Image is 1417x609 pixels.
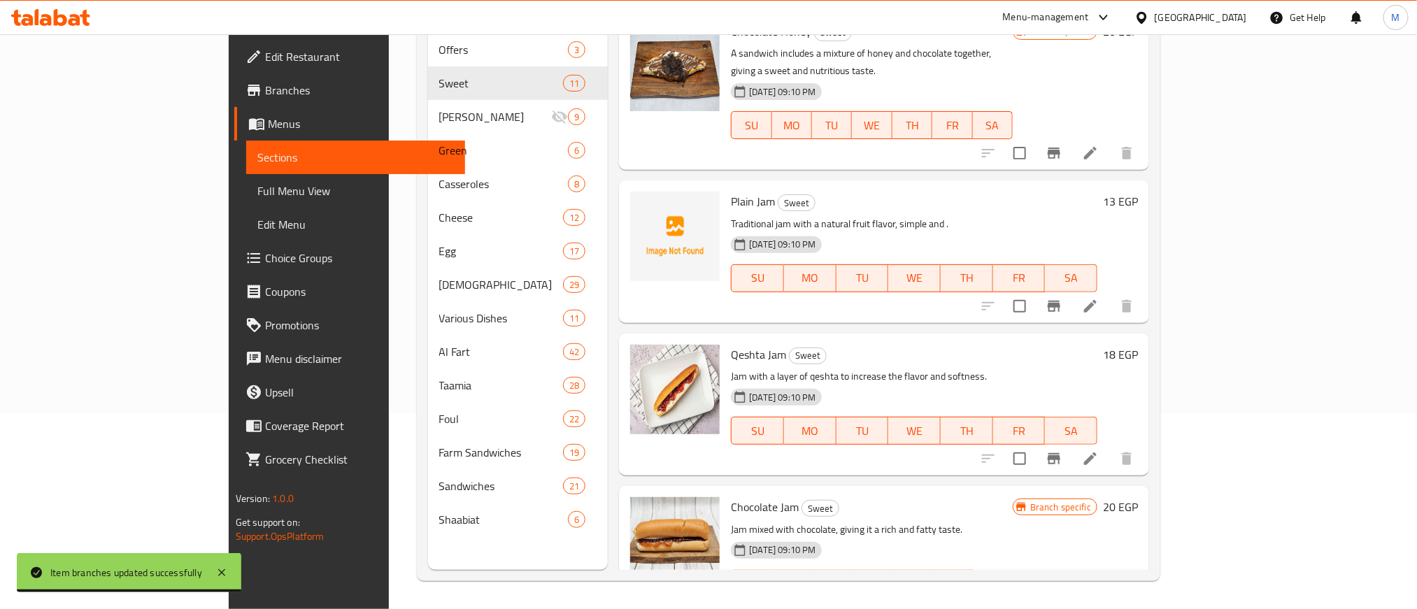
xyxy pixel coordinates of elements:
[1025,501,1097,514] span: Branch specific
[268,115,454,132] span: Menus
[894,421,935,441] span: WE
[428,402,608,436] div: Foul22
[439,108,552,125] div: Taamia Patties
[428,100,608,134] div: [PERSON_NAME]9
[1392,10,1400,25] span: M
[234,308,465,342] a: Promotions
[999,421,1040,441] span: FR
[563,75,585,92] div: items
[973,570,1013,598] button: SA
[428,301,608,335] div: Various Dishes11
[898,115,927,136] span: TH
[941,417,993,445] button: TH
[1103,192,1138,211] h6: 13 EGP
[932,111,972,139] button: FR
[439,410,564,427] div: Foul
[568,511,585,528] div: items
[1110,289,1144,323] button: delete
[630,22,720,111] img: Chocolate Honey
[569,513,585,526] span: 6
[630,345,720,434] img: Qeshta Jam
[630,497,720,587] img: Chocolate Jam
[743,85,821,99] span: [DATE] 09:10 PM
[439,243,564,259] span: Egg
[428,469,608,503] div: Sandwiches21
[790,348,826,364] span: Sweet
[265,384,454,401] span: Upsell
[439,108,552,125] span: [PERSON_NAME]
[234,40,465,73] a: Edit Restaurant
[772,111,812,139] button: MO
[234,275,465,308] a: Coupons
[802,501,839,517] span: Sweet
[265,451,454,468] span: Grocery Checklist
[265,48,454,65] span: Edit Restaurant
[50,565,202,580] div: Item branches updated successfully
[784,264,836,292] button: MO
[842,268,883,288] span: TU
[439,209,564,226] div: Cheese
[836,264,889,292] button: TU
[932,570,972,598] button: FR
[743,238,821,251] span: [DATE] 09:10 PM
[778,194,816,211] div: Sweet
[888,264,941,292] button: WE
[439,478,564,494] span: Sandwiches
[236,513,300,531] span: Get support on:
[1103,22,1138,41] h6: 20 EGP
[439,444,564,461] div: Farm Sandwiches
[564,211,585,224] span: 12
[993,264,1046,292] button: FR
[568,175,585,192] div: items
[564,446,585,459] span: 19
[265,283,454,300] span: Coupons
[569,178,585,191] span: 8
[265,350,454,367] span: Menu disclaimer
[563,310,585,327] div: items
[428,436,608,469] div: Farm Sandwiches19
[993,417,1046,445] button: FR
[946,421,988,441] span: TH
[439,41,569,58] div: Offers
[236,489,270,508] span: Version:
[439,75,564,92] span: Sweet
[731,191,775,212] span: Plain Jam
[1045,264,1097,292] button: SA
[836,417,889,445] button: TU
[731,344,786,365] span: Qeshta Jam
[1051,268,1092,288] span: SA
[439,276,564,293] div: Syrian
[731,368,1097,385] p: Jam with a layer of qeshta to increase the flavor and softness.
[439,511,569,528] div: Shaabiat
[731,111,771,139] button: SU
[941,264,993,292] button: TH
[563,209,585,226] div: items
[272,489,294,508] span: 1.0.0
[731,521,1012,538] p: Jam mixed with chocolate, giving it a rich and fatty taste.
[1005,138,1034,168] span: Select to update
[257,149,454,166] span: Sections
[265,82,454,99] span: Branches
[812,111,852,139] button: TU
[1082,145,1099,162] a: Edit menu item
[439,310,564,327] span: Various Dishes
[439,142,569,159] span: Green
[551,108,568,125] svg: Inactive section
[569,43,585,57] span: 3
[439,377,564,394] span: Taamia
[428,167,608,201] div: Casseroles8
[439,343,564,360] div: Al Fart
[439,175,569,192] div: Casseroles
[564,312,585,325] span: 11
[737,115,766,136] span: SU
[428,368,608,402] div: Taamia28
[564,480,585,493] span: 21
[563,377,585,394] div: items
[1005,444,1034,473] span: Select to update
[842,421,883,441] span: TU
